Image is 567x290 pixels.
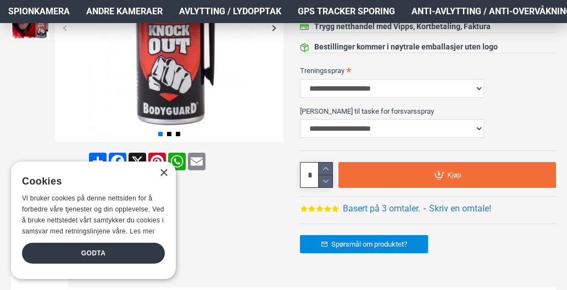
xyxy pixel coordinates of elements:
label: Treningsspray [300,62,556,79]
span: Vi bruker cookies på denne nettsiden for å forbedre våre tjenester og din opplevelse. Ved å bruke... [22,194,164,235]
div: Close [159,169,168,177]
span: Go to slide 3 [176,132,180,136]
a: Pinterest [147,153,167,170]
a: Email [187,153,207,170]
span: Kjøp [447,171,461,179]
div: Trygg netthandel med Vipps, Kortbetaling, Faktura [314,21,491,32]
span: Andre kameraer [86,5,163,18]
b: - [424,203,426,214]
a: WhatsApp [167,153,187,170]
a: Les mer, opens a new window [130,227,154,235]
a: X [127,153,147,170]
a: Facebook [108,153,127,170]
span: Spionkamera [8,5,70,18]
a: Share [88,153,108,170]
a: Skriv en omtale! [429,202,491,215]
a: Beskrivelse [11,264,68,287]
div: Cookies [22,170,158,193]
div: Bestillinger kommer i nøytrale emballasjer uten logo [314,41,498,53]
div: Previous slide [55,18,74,37]
span: Avlytting / Lydopptak [179,5,281,18]
label: [PERSON_NAME] til taske for forsvarsspray [300,102,556,120]
span: Go to slide 1 [158,132,163,136]
a: Basert på 3 omtaler. [343,202,420,215]
div: Next slide [264,18,283,37]
span: GPS Tracker Sporing [298,5,395,18]
span: Go to slide 2 [167,132,171,136]
a: Spørsmål om produktet? [300,235,428,253]
div: Godta [22,243,165,264]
